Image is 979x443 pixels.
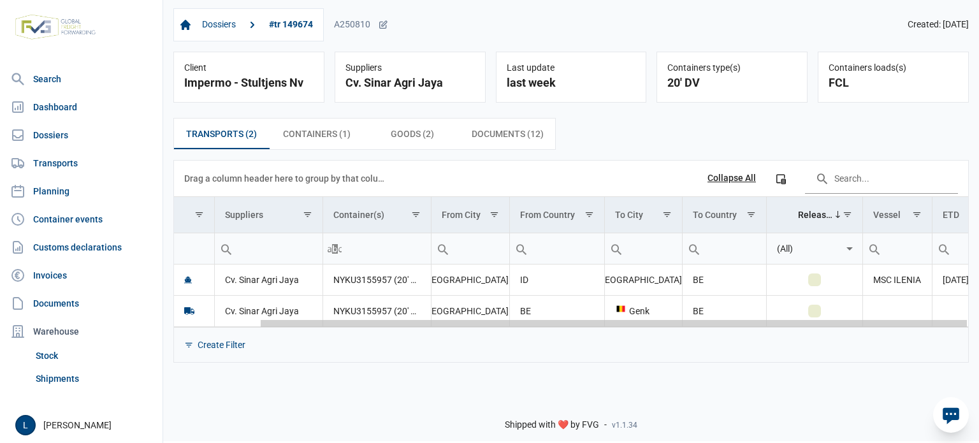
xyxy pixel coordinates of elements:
div: Last update [507,62,636,74]
input: Filter cell [510,233,604,264]
div: To City [615,210,643,220]
td: Filter cell [682,233,766,264]
td: Column From Country [510,197,604,233]
div: A250810 [334,19,388,31]
a: Documents [5,291,157,316]
span: Show filter options for column 'From Country' [584,210,594,219]
span: Show filter options for column 'Container(s)' [411,210,421,219]
div: From Country [520,210,575,220]
div: Create Filter [198,339,245,351]
td: Filter cell [604,233,682,264]
td: BE [682,295,766,326]
div: Suppliers [225,210,263,220]
div: Container(s) [333,210,384,220]
span: Documents (12) [472,126,544,142]
td: Cv. Sinar Agri Jaya [214,265,323,296]
span: - [604,419,607,431]
span: v1.1.34 [612,420,637,430]
div: Search box [932,233,955,264]
input: Search in the data grid [805,163,958,194]
a: Dossiers [197,14,241,36]
td: BE [510,295,604,326]
div: Search box [510,233,533,264]
span: Show filter options for column 'To City' [662,210,672,219]
div: Search box [863,233,886,264]
button: L [15,415,36,435]
div: Search box [683,233,706,264]
a: Transports [5,150,157,176]
div: [GEOGRAPHIC_DATA] [615,273,672,286]
td: Column From City [431,197,509,233]
div: Search box [605,233,628,264]
input: Filter cell [174,233,214,264]
a: Customs declarations [5,235,157,260]
a: Stock [31,344,157,367]
div: Cv. Sinar Agri Jaya [345,74,475,92]
div: Drag a column header here to group by that column [184,168,389,189]
div: Search box [431,233,454,264]
div: Collapse All [707,173,756,184]
div: From City [442,210,481,220]
div: 20' DV [667,74,797,92]
td: ID [510,265,604,296]
span: Shipped with ❤️ by FVG [505,419,599,431]
td: Filter cell [766,233,863,264]
input: Filter cell [323,233,431,264]
div: [PERSON_NAME] [15,415,155,435]
div: Client [184,62,314,74]
td: NYKU3155957 (20' DV) [323,295,431,326]
span: Transports (2) [186,126,257,142]
div: Search box [323,233,346,264]
a: #tr 149674 [264,14,318,36]
td: Filter cell [863,233,932,264]
a: Dossiers [5,122,157,148]
div: [GEOGRAPHIC_DATA] [442,273,499,286]
td: Filter cell [431,233,509,264]
div: Select [842,233,857,264]
div: FCL [829,74,958,92]
span: Show filter options for column 'Vessel' [912,210,922,219]
span: Show filter options for column 'Suppliers' [303,210,312,219]
input: Filter cell [431,233,509,264]
span: Show filter options for column 'Released' [843,210,852,219]
span: Show filter options for column 'From City' [489,210,499,219]
a: Search [5,66,157,92]
img: FVG - Global freight forwarding [10,10,101,45]
div: To Country [693,210,737,220]
td: NYKU3155957 (20' DV) [323,265,431,296]
td: Column To Country [682,197,766,233]
a: Planning [5,178,157,204]
a: Shipments [31,367,157,390]
td: Column Suppliers [214,197,323,233]
td: Cv. Sinar Agri Jaya [214,295,323,326]
input: Filter cell [863,233,931,264]
a: Invoices [5,263,157,288]
td: Column [174,197,214,233]
div: ETD [943,210,959,220]
input: Filter cell [767,233,843,264]
td: BE [682,265,766,296]
div: Suppliers [345,62,475,74]
td: Column To City [604,197,682,233]
div: Search box [215,233,238,264]
td: Column Vessel [863,197,932,233]
span: [DATE] [943,275,969,285]
input: Filter cell [215,233,323,264]
div: Column Chooser [769,167,792,190]
div: Genk [615,305,672,317]
div: last week [507,74,636,92]
input: Filter cell [605,233,682,264]
td: MSC ILENIA [863,265,932,296]
a: Dashboard [5,94,157,120]
a: Container events [5,207,157,232]
div: Containers type(s) [667,62,797,74]
td: Column Container(s) [323,197,431,233]
input: Filter cell [683,233,766,264]
div: Warehouse [5,319,157,344]
td: Column Released [766,197,863,233]
td: Filter cell [214,233,323,264]
div: [GEOGRAPHIC_DATA] [442,305,499,317]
